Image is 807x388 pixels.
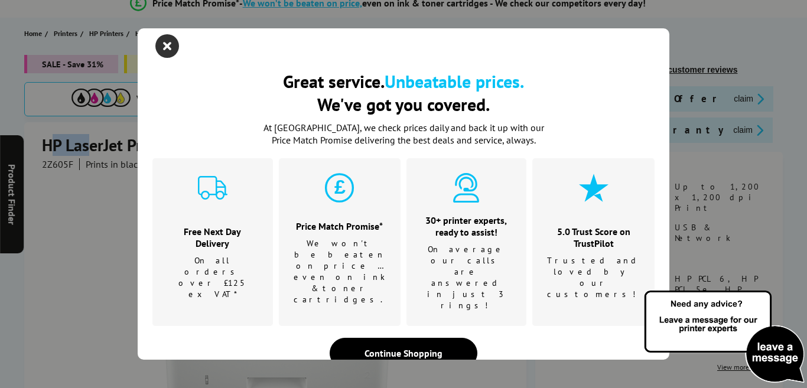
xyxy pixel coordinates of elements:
[152,70,655,116] h2: Great service. We've got you covered.
[294,220,386,232] h3: Price Match Promise*
[325,173,354,203] img: price-promise-cyan.svg
[451,173,481,203] img: expert-cyan.svg
[198,173,227,203] img: delivery-cyan.svg
[158,37,176,55] button: close modal
[294,238,386,305] p: We won't be beaten on price …even on ink & toner cartridges.
[642,289,807,386] img: Open Live Chat window
[256,122,551,146] p: At [GEOGRAPHIC_DATA], we check prices daily and back it up with our Price Match Promise deliverin...
[547,255,640,300] p: Trusted and loved by our customers!
[547,226,640,249] h3: 5.0 Trust Score on TrustPilot
[167,226,258,249] h3: Free Next Day Delivery
[421,214,512,238] h3: 30+ printer experts, ready to assist!
[579,173,608,203] img: star-cyan.svg
[330,338,477,369] div: Continue Shopping
[385,70,524,93] b: Unbeatable prices.
[167,255,258,300] p: On all orders over £125 ex VAT*
[421,244,512,311] p: On average our calls are answered in just 3 rings!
